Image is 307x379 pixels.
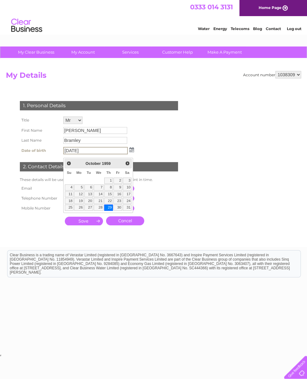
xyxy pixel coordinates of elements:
[65,191,73,197] a: 11
[113,191,122,197] a: 16
[125,171,129,174] span: Saturday
[84,191,93,197] a: 13
[65,198,73,204] a: 18
[18,193,62,203] th: Telephone Number
[113,178,122,184] a: 2
[231,26,249,31] a: Telecoms
[18,203,62,213] th: Mobile Number
[266,26,281,31] a: Contact
[84,198,93,204] a: 20
[116,171,120,174] span: Friday
[123,205,131,211] a: 31
[123,178,131,184] a: 3
[105,46,156,58] a: Services
[96,171,101,174] span: Wednesday
[7,3,300,30] div: Clear Business is a trading name of Verastar Limited (registered in [GEOGRAPHIC_DATA] No. 3667643...
[74,198,84,204] a: 19
[113,198,122,204] a: 23
[125,161,130,166] span: Next
[152,46,203,58] a: Customer Help
[199,46,250,58] a: Make A Payment
[65,160,73,167] a: Prev
[106,171,111,174] span: Thursday
[74,184,84,191] a: 5
[253,26,262,31] a: Blog
[123,191,131,197] a: 17
[67,171,71,174] span: Sunday
[94,205,104,211] a: 28
[87,171,91,174] span: Tuesday
[287,26,301,31] a: Log out
[18,135,62,145] th: Last Name
[198,26,210,31] a: Water
[243,71,301,78] div: Account number
[190,3,233,11] a: 0333 014 3131
[129,147,134,152] img: ...
[11,16,42,35] img: logo.png
[123,184,131,191] a: 10
[113,205,122,211] a: 30
[94,191,104,197] a: 14
[104,191,113,197] a: 15
[104,178,113,184] a: 1
[18,115,62,126] th: Title
[20,101,178,110] div: 1. Personal Details
[86,161,101,166] span: October
[76,171,82,174] span: Monday
[66,161,71,166] span: Prev
[20,162,178,171] div: 2. Contact Details
[74,205,84,211] a: 26
[94,184,104,191] a: 7
[94,198,104,204] a: 21
[123,198,131,204] a: 24
[18,176,180,183] td: These details will be used if we need to contact you at any point in time.
[74,191,84,197] a: 12
[104,184,113,191] a: 8
[213,26,227,31] a: Energy
[104,205,113,211] a: 29
[11,46,62,58] a: My Clear Business
[104,198,113,204] a: 22
[18,126,62,135] th: First Name
[124,160,131,167] a: Next
[106,216,144,225] a: Cancel
[84,184,93,191] a: 6
[58,46,109,58] a: My Account
[65,217,103,225] input: Submit
[6,71,301,83] h2: My Details
[18,183,62,193] th: Email
[65,184,73,191] a: 4
[113,184,122,191] a: 9
[18,145,62,156] th: Date of birth
[102,161,110,166] span: 1959
[84,205,93,211] a: 27
[65,205,73,211] a: 25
